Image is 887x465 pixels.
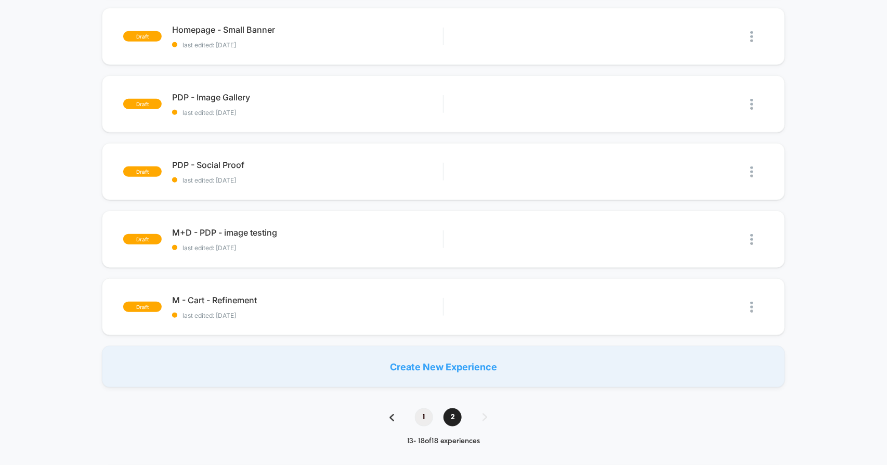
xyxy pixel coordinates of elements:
span: last edited: [DATE] [172,244,443,252]
span: 1 [415,408,433,427]
span: last edited: [DATE] [172,41,443,49]
span: draft [123,234,162,244]
span: last edited: [DATE] [172,176,443,184]
span: draft [123,31,162,42]
span: Homepage - Small Banner [172,24,443,35]
img: close [751,31,753,42]
span: M+D - PDP - image testing [172,227,443,238]
span: draft [123,99,162,109]
span: PDP - Social Proof [172,160,443,170]
img: pagination back [389,414,394,421]
span: M - Cart - Refinement [172,295,443,305]
img: close [751,99,753,110]
span: last edited: [DATE] [172,109,443,117]
span: draft [123,302,162,312]
div: Create New Experience [102,346,785,387]
img: close [751,234,753,245]
img: close [751,166,753,177]
div: 13 - 18 of 18 experiences [379,437,508,446]
span: draft [123,166,162,177]
span: 2 [443,408,462,427]
span: last edited: [DATE] [172,312,443,319]
img: close [751,302,753,313]
span: PDP - Image Gallery [172,92,443,102]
